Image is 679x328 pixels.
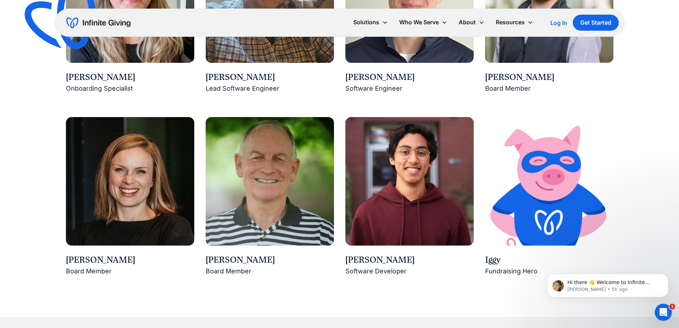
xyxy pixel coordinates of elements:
[206,83,334,94] div: Lead Software Engineer
[573,15,619,31] a: Get Started
[206,71,334,84] div: [PERSON_NAME]
[66,17,130,29] a: home
[485,83,613,94] div: Board Member
[655,304,672,321] iframe: Intercom live chat
[485,266,613,277] div: Fundraising Hero
[393,15,453,30] div: Who We Serve
[66,266,194,277] div: Board Member
[496,17,525,27] div: Resources
[536,259,679,309] iframe: Intercom notifications message
[345,83,474,94] div: Software Engineer
[490,15,539,30] div: Resources
[485,71,613,84] div: [PERSON_NAME]
[399,17,439,27] div: Who We Serve
[550,20,567,26] div: Log In
[459,17,476,27] div: About
[550,19,567,27] a: Log In
[353,17,379,27] div: Solutions
[66,83,194,94] div: Onboarding Specialist
[206,254,334,266] div: [PERSON_NAME]
[453,15,490,30] div: About
[345,266,474,277] div: Software Developer
[669,304,675,309] span: 1
[66,71,194,84] div: [PERSON_NAME]
[485,254,613,266] div: Iggy
[206,266,334,277] div: Board Member
[66,254,194,266] div: [PERSON_NAME]
[348,15,393,30] div: Solutions
[345,71,474,84] div: [PERSON_NAME]
[345,254,474,266] div: [PERSON_NAME]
